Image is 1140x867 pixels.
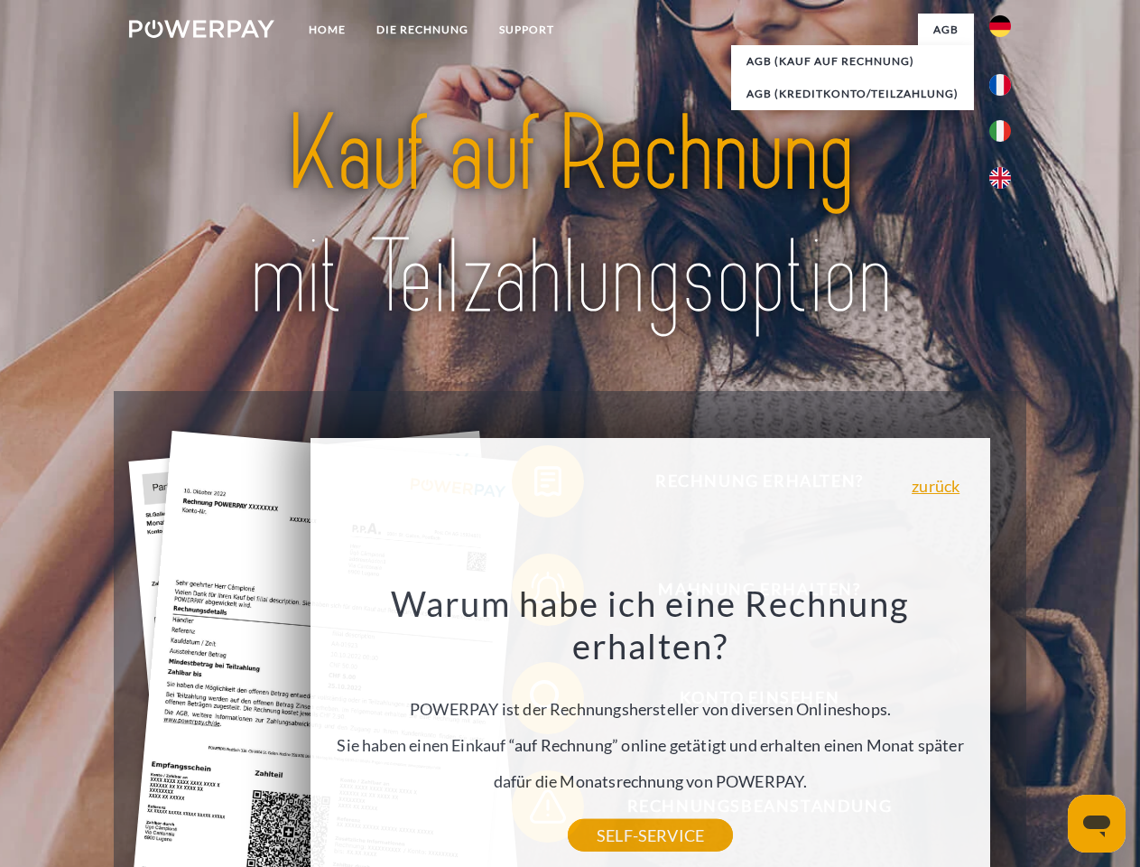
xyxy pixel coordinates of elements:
[293,14,361,46] a: Home
[1068,795,1126,853] iframe: Schaltfläche zum Öffnen des Messaging-Fensters
[129,20,274,38] img: logo-powerpay-white.svg
[989,167,1011,189] img: en
[912,478,959,494] a: zurück
[172,87,968,346] img: title-powerpay_de.svg
[731,78,974,110] a: AGB (Kreditkonto/Teilzahlung)
[321,582,980,835] div: POWERPAY ist der Rechnungshersteller von diversen Onlineshops. Sie haben einen Einkauf “auf Rechn...
[989,15,1011,37] img: de
[321,582,980,668] h3: Warum habe ich eine Rechnung erhalten?
[361,14,484,46] a: DIE RECHNUNG
[989,74,1011,96] img: fr
[568,819,733,852] a: SELF-SERVICE
[731,45,974,78] a: AGB (Kauf auf Rechnung)
[989,120,1011,142] img: it
[918,14,974,46] a: agb
[484,14,570,46] a: SUPPORT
